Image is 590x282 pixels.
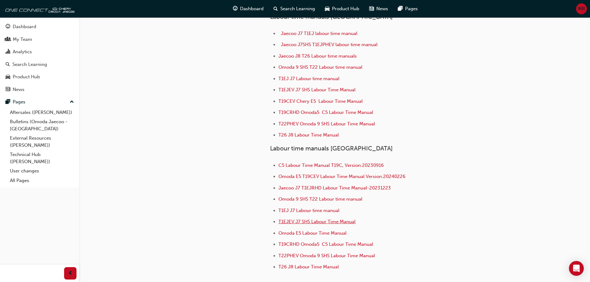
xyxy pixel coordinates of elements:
[281,31,357,36] a: Jaecoo J7 T1EJ labour time manual
[576,3,587,14] button: MR
[320,2,364,15] a: car-iconProduct Hub
[281,42,378,47] a: Jaecoo J7SHS T1EJPHEV labour time manual
[6,74,10,80] span: car-icon
[569,261,584,276] div: Open Intercom Messenger
[2,20,76,96] button: DashboardMy TeamAnalyticsSearch LearningProduct HubNews
[2,71,76,83] a: Product Hub
[280,5,315,12] span: Search Learning
[2,96,76,108] button: Pages
[240,5,264,12] span: Dashboard
[6,49,10,55] span: chart-icon
[6,62,10,67] span: search-icon
[369,5,374,13] span: news-icon
[273,5,278,13] span: search-icon
[70,98,74,106] span: up-icon
[7,166,76,176] a: User changes
[7,108,76,117] a: Aftersales ([PERSON_NAME])
[2,84,76,95] a: News
[12,61,47,68] div: Search Learning
[278,208,339,213] a: T1EJ J7 Labour time manual
[2,21,76,33] a: Dashboard
[278,98,363,104] a: T19CEV Chery E5 Labour Time Manual
[233,5,238,13] span: guage-icon
[364,2,393,15] a: news-iconNews
[278,110,373,115] a: T19CRHD Omoda5 C5 Labour Time Manual
[228,2,269,15] a: guage-iconDashboard
[393,2,423,15] a: pages-iconPages
[270,13,393,20] span: Labour time manuals [GEOGRAPHIC_DATA]
[278,64,362,70] a: Omoda 9 SHS T22 Labour time manual
[7,176,76,185] a: All Pages
[13,36,32,43] div: My Team
[278,219,356,224] a: T1EJEV J7 SHS Labour Time Manual
[278,230,347,236] a: Omoda E5 Labour Time Manual
[278,121,375,127] a: T22PHEV Omoda 9 SHS Labour Time Manual
[278,264,339,270] a: T26 J8 Labour Time Manual
[2,34,76,45] a: My Team
[278,163,384,168] a: C5 Labour Time Manual T19C, Version:20230916
[398,5,403,13] span: pages-icon
[278,241,373,247] a: T19CRHD Omoda5 C5 Labour Time Manual
[6,99,10,105] span: pages-icon
[278,185,391,191] a: Jaecoo J7 T1EJRHD Labour Time Manual-20231223
[6,37,10,42] span: people-icon
[6,87,10,93] span: news-icon
[278,253,375,258] a: T22PHEV Omoda 9 SHS Labour Time Manual
[269,2,320,15] a: search-iconSearch Learning
[13,23,36,30] div: Dashboard
[332,5,359,12] span: Product Hub
[376,5,388,12] span: News
[7,133,76,150] a: External Resources ([PERSON_NAME])
[6,24,10,30] span: guage-icon
[13,86,24,93] div: News
[325,5,330,13] span: car-icon
[278,196,362,202] a: Omoda 9 SHS T22 Labour time manual
[7,117,76,133] a: Bulletins (Omoda Jaecoo - [GEOGRAPHIC_DATA])
[278,53,357,59] a: Jaecoo J8 T26 Labour time manuals
[405,5,418,12] span: Pages
[278,132,339,138] a: T26 J8 Labour Time Manual
[278,76,339,81] a: T1EJ J7 Labour time manual
[578,5,585,12] span: MR
[278,87,356,93] a: T1EJEV J7 SHS Labour Time Manual
[278,174,405,179] a: Omoda E5 T19CEV Labour Time Manual Version:20240226
[13,98,25,106] div: Pages
[68,270,73,277] span: prev-icon
[3,2,74,15] img: oneconnect
[2,46,76,58] a: Analytics
[13,73,40,80] div: Product Hub
[2,59,76,70] a: Search Learning
[270,145,393,152] span: Labour time manuals [GEOGRAPHIC_DATA]
[7,150,76,166] a: Technical Hub ([PERSON_NAME])
[13,48,32,55] div: Analytics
